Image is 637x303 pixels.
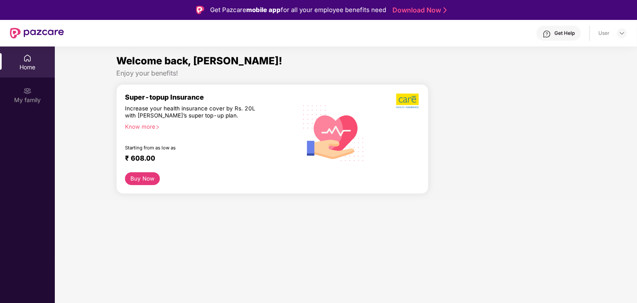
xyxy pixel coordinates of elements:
[125,145,262,151] div: Starting from as low as
[392,6,444,15] a: Download Now
[23,54,32,62] img: svg+xml;base64,PHN2ZyBpZD0iSG9tZSIgeG1sbnM9Imh0dHA6Ly93d3cudzMub3JnLzIwMDAvc3ZnIiB3aWR0aD0iMjAiIG...
[125,172,160,185] button: Buy Now
[116,69,576,78] div: Enjoy your benefits!
[125,105,261,120] div: Increase your health insurance cover by Rs. 20L with [PERSON_NAME]’s super top-up plan.
[125,123,292,129] div: Know more
[246,6,281,14] strong: mobile app
[196,6,204,14] img: Logo
[543,30,551,38] img: svg+xml;base64,PHN2ZyBpZD0iSGVscC0zMngzMiIgeG1sbnM9Imh0dHA6Ly93d3cudzMub3JnLzIwMDAvc3ZnIiB3aWR0aD...
[554,30,575,37] div: Get Help
[396,93,420,109] img: b5dec4f62d2307b9de63beb79f102df3.png
[116,55,282,67] span: Welcome back, [PERSON_NAME]!
[598,30,610,37] div: User
[443,6,447,15] img: Stroke
[10,28,64,39] img: New Pazcare Logo
[155,125,160,130] span: right
[125,154,289,164] div: ₹ 608.00
[297,95,371,170] img: svg+xml;base64,PHN2ZyB4bWxucz0iaHR0cDovL3d3dy53My5vcmcvMjAwMC9zdmciIHhtbG5zOnhsaW5rPSJodHRwOi8vd3...
[125,93,297,101] div: Super-topup Insurance
[619,30,625,37] img: svg+xml;base64,PHN2ZyBpZD0iRHJvcGRvd24tMzJ4MzIiIHhtbG5zPSJodHRwOi8vd3d3LnczLm9yZy8yMDAwL3N2ZyIgd2...
[210,5,386,15] div: Get Pazcare for all your employee benefits need
[23,87,32,95] img: svg+xml;base64,PHN2ZyB3aWR0aD0iMjAiIGhlaWdodD0iMjAiIHZpZXdCb3g9IjAgMCAyMCAyMCIgZmlsbD0ibm9uZSIgeG...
